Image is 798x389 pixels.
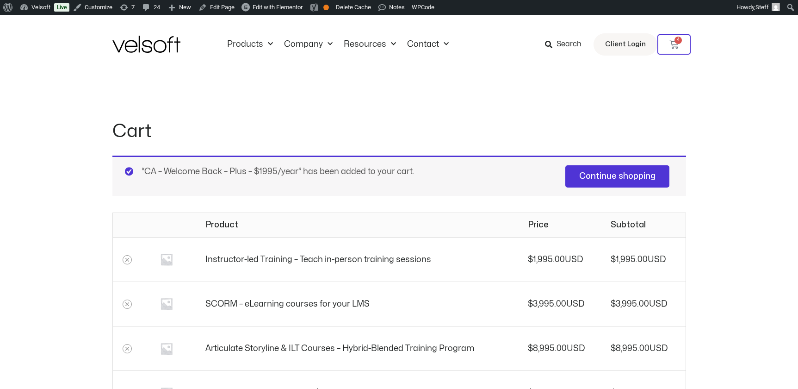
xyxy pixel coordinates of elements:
bdi: 1,995.00 [528,256,565,264]
bdi: 8,995.00 [528,345,567,352]
span: $ [611,345,616,352]
img: Placeholder [150,243,183,276]
a: CompanyMenu Toggle [278,39,338,50]
span: Client Login [605,38,646,50]
span: $ [528,300,533,308]
img: Velsoft Training Materials [112,36,180,53]
a: Remove Articulate Storyline & ILT Courses - Hybrid-Blended Training Program from cart [123,344,132,353]
a: Remove SCORM - eLearning courses for your LMS from cart [123,300,132,309]
nav: Menu [222,39,454,50]
a: 4 [657,34,691,55]
span: Steff [755,4,769,11]
a: Client Login [594,33,657,56]
td: Articulate Storyline & ILT Courses – Hybrid-Blended Training Program [197,326,519,370]
span: $ [528,256,533,264]
span: $ [611,256,616,264]
td: Instructor-led Training – Teach in-person training sessions [197,237,519,282]
img: Placeholder [150,288,183,320]
td: SCORM – eLearning courses for your LMS [197,282,519,326]
span: Search [557,38,581,50]
bdi: 8,995.00 [611,345,650,352]
div: OK [323,5,329,10]
span: 4 [674,37,682,44]
bdi: 1,995.00 [611,256,648,264]
a: Remove Instructor-led Training - Teach in-person training sessions from cart [123,255,132,264]
span: $ [611,300,616,308]
a: Continue shopping [565,165,669,188]
a: Search [545,37,588,52]
a: ProductsMenu Toggle [222,39,278,50]
th: Subtotal [602,213,685,237]
span: Edit with Elementor [253,4,303,11]
span: $ [528,345,533,352]
bdi: 3,995.00 [528,300,566,308]
bdi: 3,995.00 [611,300,649,308]
a: ContactMenu Toggle [402,39,454,50]
img: Placeholder [150,333,183,365]
a: ResourcesMenu Toggle [338,39,402,50]
th: Product [197,213,519,237]
div: “CA – Welcome Back – Plus – $1995/year” has been added to your cart. [112,156,686,196]
th: Price [520,213,602,237]
a: Live [54,3,69,12]
h1: Cart [112,119,686,144]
